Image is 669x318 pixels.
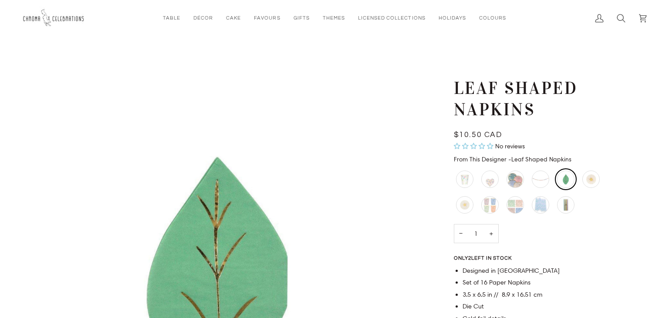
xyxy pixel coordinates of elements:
h1: Leaf Shaped Napkins [454,78,622,121]
span: Colours [479,14,506,22]
li: 3.5 x 6.5 in // 8.9 x 16.51 cm [463,290,628,300]
span: Décor [193,14,213,22]
li: Floral Cups [454,168,476,190]
span: Only left in stock [454,256,516,261]
li: Designed in [GEOGRAPHIC_DATA] [463,266,628,276]
li: Blue Daisy Candles [530,194,551,216]
span: Licensed Collections [358,14,426,22]
li: Floral Chinoiserie Lattice Plates [504,168,526,190]
span: Favours [254,14,280,22]
li: Floral Heart Napkins - Small [479,168,501,190]
button: Decrease quantity [454,224,468,244]
span: Themes [323,14,345,22]
span: $10.50 CAD [454,131,502,139]
li: Daisy Pattern Cups [479,194,501,216]
li: Set of 16 Paper Napkins [463,278,628,288]
li: Garden Party Scallop Garland [530,168,551,190]
li: Leaf Shaped Napkins [555,168,577,190]
span: Leaf Shaped Napkins [508,155,571,163]
li: Wild Daisy Plates [454,194,476,216]
span: Table [163,14,180,22]
span: Holidays [439,14,466,22]
span: From This Designer [454,155,507,163]
span: - [508,155,511,163]
img: Chroma Celebrations [22,7,87,30]
span: No reviews [495,142,525,150]
input: Quantity [454,224,499,244]
li: Wild Daisy Napkins [580,168,602,190]
span: 2 [468,256,471,261]
li: Pastel Floral Candles [555,194,577,216]
li: Daisy Pattern Napkins - Large [504,194,526,216]
span: Gifts [294,14,310,22]
span: Cake [226,14,241,22]
li: Die Cut [463,302,628,311]
button: Increase quantity [484,224,499,244]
